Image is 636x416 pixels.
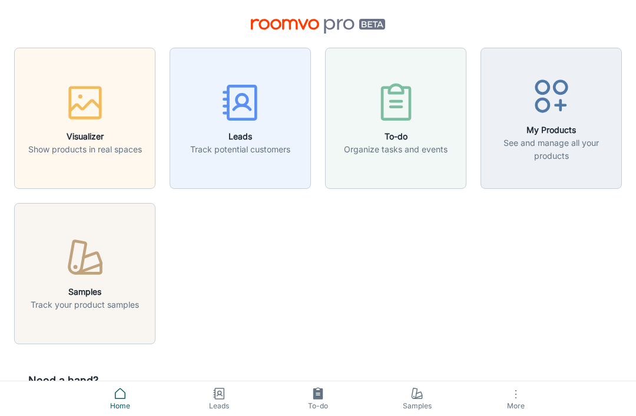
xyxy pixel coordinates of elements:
[170,48,311,189] button: LeadsTrack potential customers
[28,130,142,143] h6: Visualizer
[78,401,163,411] span: Home
[375,401,459,411] span: Samples
[31,298,139,311] p: Track your product samples
[344,130,448,143] h6: To-do
[276,401,360,411] span: To-do
[466,381,565,416] button: More
[190,130,290,143] h6: Leads
[31,285,139,298] h6: Samples
[473,401,558,410] span: More
[14,48,155,189] button: VisualizerShow products in real spaces
[481,48,622,189] button: My ProductsSee and manage all your products
[269,381,367,416] a: To-do
[325,48,466,189] button: To-doOrganize tasks and events
[190,143,290,156] p: Track potential customers
[325,111,466,123] a: To-doOrganize tasks and events
[251,19,386,34] img: Roomvo PRO Beta
[28,143,142,156] p: Show products in real spaces
[170,381,269,416] a: Leads
[14,267,155,278] a: SamplesTrack your product samples
[28,372,351,389] h6: Need a hand?
[14,203,155,344] button: SamplesTrack your product samples
[177,401,261,411] span: Leads
[488,124,614,137] h6: My Products
[71,381,170,416] a: Home
[481,111,622,123] a: My ProductsSee and manage all your products
[344,143,448,156] p: Organize tasks and events
[488,137,614,162] p: See and manage all your products
[367,381,466,416] a: Samples
[170,111,311,123] a: LeadsTrack potential customers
